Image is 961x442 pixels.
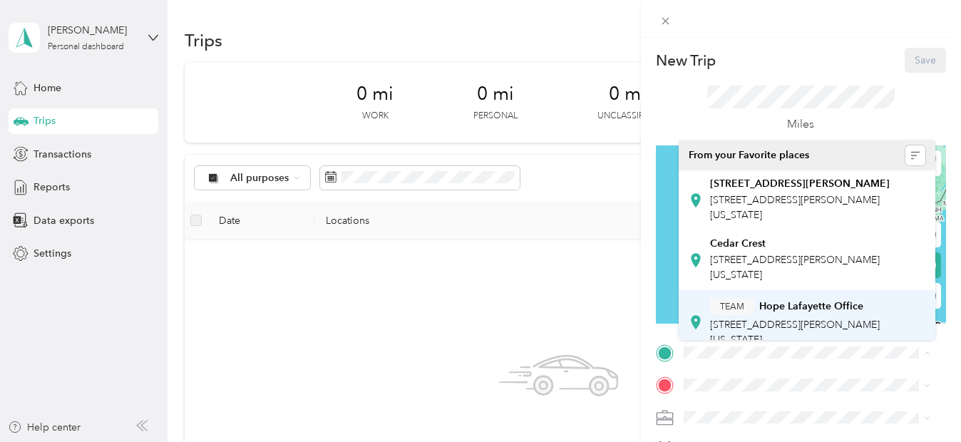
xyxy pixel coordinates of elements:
span: [STREET_ADDRESS][PERSON_NAME][US_STATE] [710,194,880,221]
p: New Trip [656,51,716,71]
span: From your Favorite places [689,149,809,162]
span: [STREET_ADDRESS][PERSON_NAME][US_STATE] [710,254,880,281]
strong: Cedar Crest [710,237,766,250]
span: [STREET_ADDRESS][PERSON_NAME][US_STATE] [710,319,880,346]
button: TEAM [710,297,754,315]
span: TEAM [720,300,744,313]
strong: Hope Lafayette Office [759,300,863,313]
p: Miles [787,115,814,133]
iframe: Everlance-gr Chat Button Frame [881,362,961,442]
strong: [STREET_ADDRESS][PERSON_NAME] [710,178,890,190]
